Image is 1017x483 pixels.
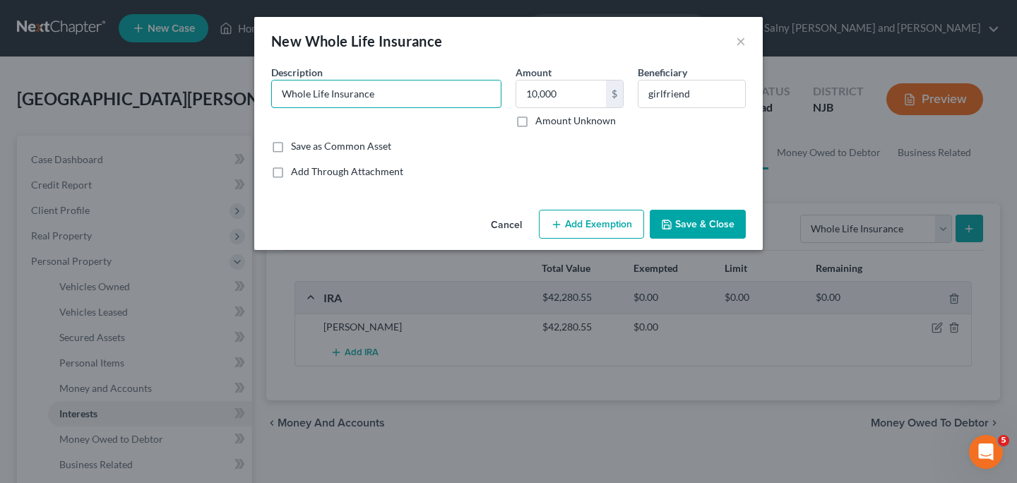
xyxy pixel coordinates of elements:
[291,165,403,179] label: Add Through Attachment
[271,66,323,78] span: Description
[638,80,745,107] input: --
[535,114,616,128] label: Amount Unknown
[272,80,501,107] input: Describe...
[650,210,746,239] button: Save & Close
[638,65,687,80] label: Beneficiary
[291,139,391,153] label: Save as Common Asset
[516,65,552,80] label: Amount
[516,80,606,107] input: 0.00
[736,32,746,49] button: ×
[998,435,1009,446] span: 5
[539,210,644,239] button: Add Exemption
[606,80,623,107] div: $
[480,211,533,239] button: Cancel
[271,31,443,51] div: New Whole Life Insurance
[969,435,1003,469] iframe: Intercom live chat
